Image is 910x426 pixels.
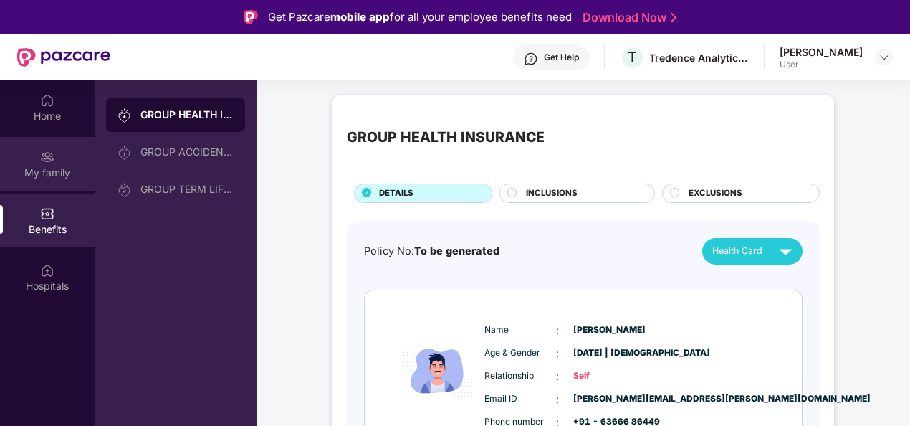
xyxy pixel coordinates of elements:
[573,392,645,406] span: [PERSON_NAME][EMAIL_ADDRESS][PERSON_NAME][DOMAIN_NAME]
[573,369,645,383] span: Self
[40,207,54,221] img: svg+xml;base64,PHN2ZyBpZD0iQmVuZWZpdHMiIHhtbG5zPSJodHRwOi8vd3d3LnczLm9yZy8yMDAwL3N2ZyIgd2lkdGg9Ij...
[573,323,645,337] span: [PERSON_NAME]
[140,184,234,195] div: GROUP TERM LIFE INSURANCE
[556,369,559,384] span: :
[118,146,132,160] img: svg+xml;base64,PHN2ZyB3aWR0aD0iMjAiIGhlaWdodD0iMjAiIHZpZXdCb3g9IjAgMCAyMCAyMCIgZmlsbD0ibm9uZSIgeG...
[364,243,499,260] div: Policy No:
[780,45,863,59] div: [PERSON_NAME]
[330,10,390,24] strong: mobile app
[544,52,579,63] div: Get Help
[556,392,559,407] span: :
[556,323,559,339] span: :
[773,239,798,264] img: svg+xml;base64,PHN2ZyB4bWxucz0iaHR0cDovL3d3dy53My5vcmcvMjAwMC9zdmciIHZpZXdCb3g9IjAgMCAyNCAyNCIgd2...
[244,10,258,24] img: Logo
[780,59,863,70] div: User
[484,369,556,383] span: Relationship
[140,108,234,122] div: GROUP HEALTH INSURANCE
[583,10,672,25] a: Download Now
[689,187,742,200] span: EXCLUSIONS
[484,392,556,406] span: Email ID
[414,245,499,257] span: To be generated
[484,346,556,360] span: Age & Gender
[17,48,110,67] img: New Pazcare Logo
[628,49,637,66] span: T
[140,146,234,158] div: GROUP ACCIDENTAL INSURANCE
[524,52,538,66] img: svg+xml;base64,PHN2ZyBpZD0iSGVscC0zMngzMiIgeG1sbnM9Imh0dHA6Ly93d3cudzMub3JnLzIwMDAvc3ZnIiB3aWR0aD...
[878,52,890,63] img: svg+xml;base64,PHN2ZyBpZD0iRHJvcGRvd24tMzJ4MzIiIHhtbG5zPSJodHRwOi8vd3d3LnczLm9yZy8yMDAwL3N2ZyIgd2...
[40,150,54,164] img: svg+xml;base64,PHN2ZyB3aWR0aD0iMjAiIGhlaWdodD0iMjAiIHZpZXdCb3g9IjAgMCAyMCAyMCIgZmlsbD0ibm9uZSIgeG...
[702,238,803,265] button: Health Card
[40,93,54,108] img: svg+xml;base64,PHN2ZyBpZD0iSG9tZSIgeG1sbnM9Imh0dHA6Ly93d3cudzMub3JnLzIwMDAvc3ZnIiB3aWR0aD0iMjAiIG...
[573,346,645,360] span: [DATE] | [DEMOGRAPHIC_DATA]
[118,108,132,123] img: svg+xml;base64,PHN2ZyB3aWR0aD0iMjAiIGhlaWdodD0iMjAiIHZpZXdCb3g9IjAgMCAyMCAyMCIgZmlsbD0ibm9uZSIgeG...
[484,323,556,337] span: Name
[712,244,762,258] span: Health Card
[347,126,545,148] div: GROUP HEALTH INSURANCE
[649,51,749,65] div: Tredence Analytics Solutions Private Limited
[526,187,578,200] span: INCLUSIONS
[556,346,559,361] span: :
[379,187,413,200] span: DETAILS
[268,9,572,26] div: Get Pazcare for all your employee benefits need
[40,263,54,278] img: svg+xml;base64,PHN2ZyBpZD0iSG9zcGl0YWxzIiB4bWxucz0iaHR0cDovL3d3dy53My5vcmcvMjAwMC9zdmciIHdpZHRoPS...
[118,183,132,197] img: svg+xml;base64,PHN2ZyB3aWR0aD0iMjAiIGhlaWdodD0iMjAiIHZpZXdCb3g9IjAgMCAyMCAyMCIgZmlsbD0ibm9uZSIgeG...
[671,10,676,25] img: Stroke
